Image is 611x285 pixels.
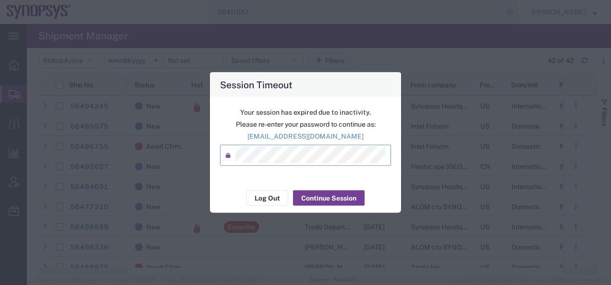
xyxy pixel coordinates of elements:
button: Log Out [246,190,288,206]
h4: Session Timeout [220,78,293,92]
p: [EMAIL_ADDRESS][DOMAIN_NAME] [220,131,391,142]
button: Continue Session [293,190,365,206]
p: Please re-enter your password to continue as: [220,119,391,130]
p: Your session has expired due to inactivity. [220,107,391,118]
